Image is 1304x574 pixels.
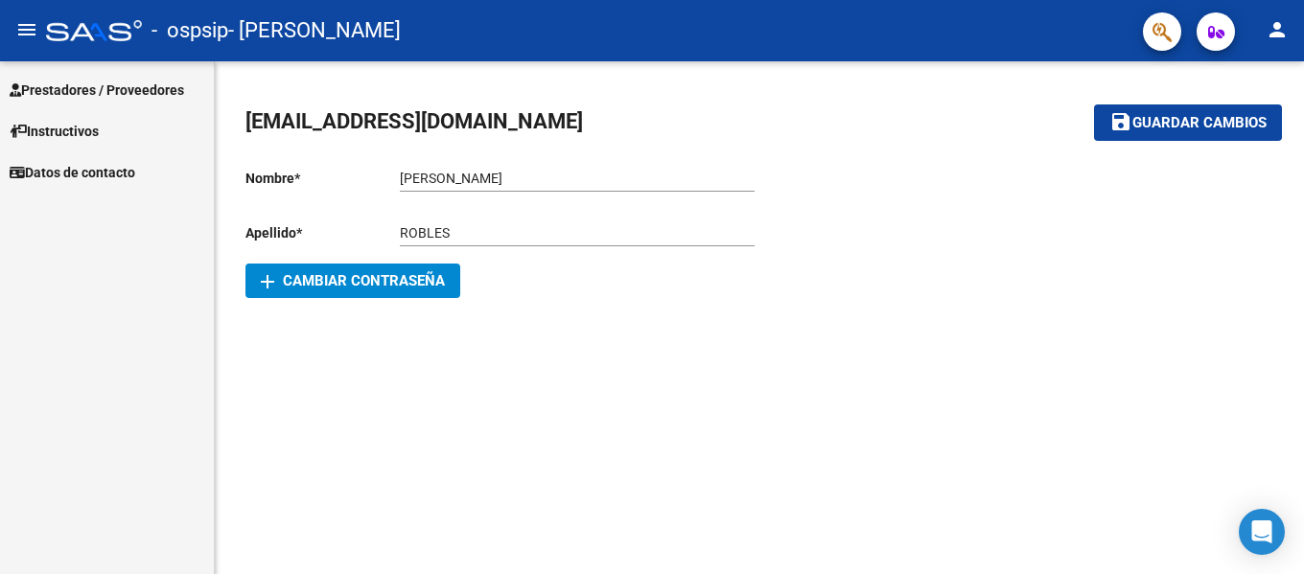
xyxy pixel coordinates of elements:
[245,264,460,298] button: Cambiar Contraseña
[1239,509,1285,555] div: Open Intercom Messenger
[10,162,135,183] span: Datos de contacto
[245,168,400,189] p: Nombre
[151,10,228,52] span: - ospsip
[1132,115,1267,132] span: Guardar cambios
[10,121,99,142] span: Instructivos
[1094,104,1282,140] button: Guardar cambios
[1266,18,1289,41] mat-icon: person
[10,80,184,101] span: Prestadores / Proveedores
[245,109,583,133] span: [EMAIL_ADDRESS][DOMAIN_NAME]
[15,18,38,41] mat-icon: menu
[228,10,401,52] span: - [PERSON_NAME]
[245,222,400,243] p: Apellido
[261,272,445,289] span: Cambiar Contraseña
[256,270,279,293] mat-icon: add
[1109,110,1132,133] mat-icon: save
